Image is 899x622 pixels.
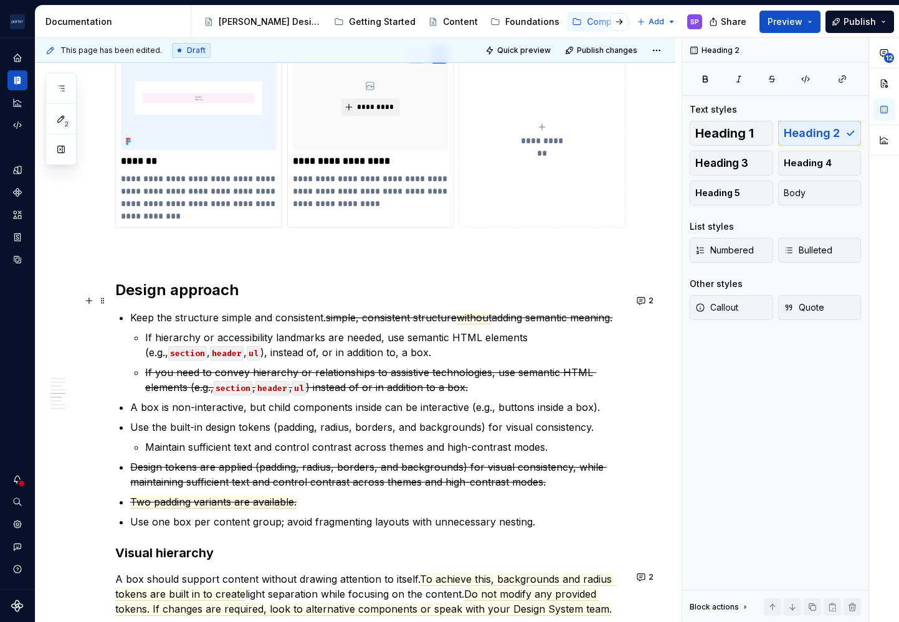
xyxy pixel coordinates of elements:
span: Preview [768,16,802,28]
div: [PERSON_NAME] Design [219,16,321,28]
a: Components [7,182,27,202]
svg: Supernova Logo [11,600,24,612]
h3: Visual hierarchy [115,544,625,562]
button: Heading 4 [778,151,862,176]
p: A box should support content without drawing attention to itself. light separation while focusing... [115,572,625,616]
div: Storybook stories [7,227,27,247]
a: Settings [7,514,27,534]
span: Heading 3 [695,157,748,169]
a: Design tokens [7,160,27,180]
code: section [168,346,207,360]
img: 239a85bc-3167-43e0-b27a-27c54abada1a.png [121,46,277,149]
s: If you need to convey hierarchy or relationships to assistive technologies, use semantic HTML ele... [145,366,596,393]
p: Use the built-in design tokens (padding, radius, borders, and backgrounds) for visual consistency. [130,420,625,435]
button: Heading 3 [690,151,773,176]
span: without [457,311,492,324]
span: Share [721,16,746,28]
p: Use one box per content group; avoid fragmenting layouts with unnecessary nesting. [130,514,625,529]
code: section [214,381,252,395]
s: simple, consistent structure [326,311,457,324]
a: Getting Started [329,12,421,32]
button: Publish changes [561,42,643,59]
button: Callout [690,295,773,320]
button: Heading 1 [690,121,773,146]
div: SP [690,17,699,27]
button: Notifications [7,469,27,489]
span: 2 [61,119,71,129]
span: To achieve this, backgrounds and radius tokens are built in to create [115,573,615,601]
div: Other styles [690,278,743,290]
div: Page tree [199,9,630,34]
button: Bulleted [778,238,862,263]
button: Preview [759,11,821,33]
button: Search ⌘K [7,492,27,512]
button: Body [778,181,862,205]
button: Publish [825,11,894,33]
div: Contact support [7,537,27,557]
a: Content [423,12,483,32]
button: Quick preview [482,42,556,59]
span: Publish changes [577,45,637,55]
span: Quote [784,301,824,314]
button: Add [633,13,680,31]
button: 2 [633,568,659,586]
p: Maintain sufficient text and control contrast across themes and high-contrast modes. [145,440,625,455]
div: Home [7,48,27,68]
button: 2 [633,292,659,309]
span: 2 [649,296,654,306]
div: Text styles [690,103,737,116]
s: Design tokens are applied (padding, radius, borders, and backgrounds) for visual consistency, whi... [130,461,607,488]
button: Numbered [690,238,773,263]
s: , [289,381,292,393]
button: Quote [778,295,862,320]
span: Heading 1 [695,127,754,139]
p: Keep the structure simple and consistent. [130,310,625,325]
span: Draft [187,45,206,55]
span: Heading 4 [784,157,832,169]
code: ul [292,381,306,395]
a: Analytics [7,93,27,113]
span: Add [649,17,664,27]
s: , [252,381,255,393]
code: header [255,381,289,395]
commenthighlight: A box is non-interactive, but child components inside can be interactive (e.g., buttons inside a ... [130,401,600,413]
p: If hierarchy or accessibility landmarks are needed, use semantic HTML elements (e.g., , , ), inst... [145,330,625,360]
a: Assets [7,205,27,225]
div: List styles [690,220,734,233]
span: Do not modify any provided tokens. If changes are required, look to alternative components or spe... [115,588,612,616]
code: ul [247,346,260,360]
span: Callout [695,301,738,314]
span: Body [784,187,806,199]
h2: Design approach [115,280,625,300]
a: Documentation [7,70,27,90]
button: Share [703,11,754,33]
span: Heading 5 [695,187,740,199]
a: [PERSON_NAME] Design [199,12,326,32]
div: Documentation [45,16,186,28]
span: 12 [884,53,894,63]
code: header [210,346,244,360]
a: Components [567,12,647,32]
span: Bulleted [784,244,832,257]
div: Content [443,16,478,28]
span: Two padding variants are available. [130,496,297,509]
a: Code automation [7,115,27,135]
a: Foundations [485,12,564,32]
span: This page has been edited. [60,45,162,55]
div: Getting Started [349,16,416,28]
a: Data sources [7,250,27,270]
div: Foundations [505,16,559,28]
div: Block actions [690,602,739,612]
div: Block actions [690,598,750,616]
span: Quick preview [497,45,551,55]
img: f0306bc8-3074-41fb-b11c-7d2e8671d5eb.png [10,14,25,29]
